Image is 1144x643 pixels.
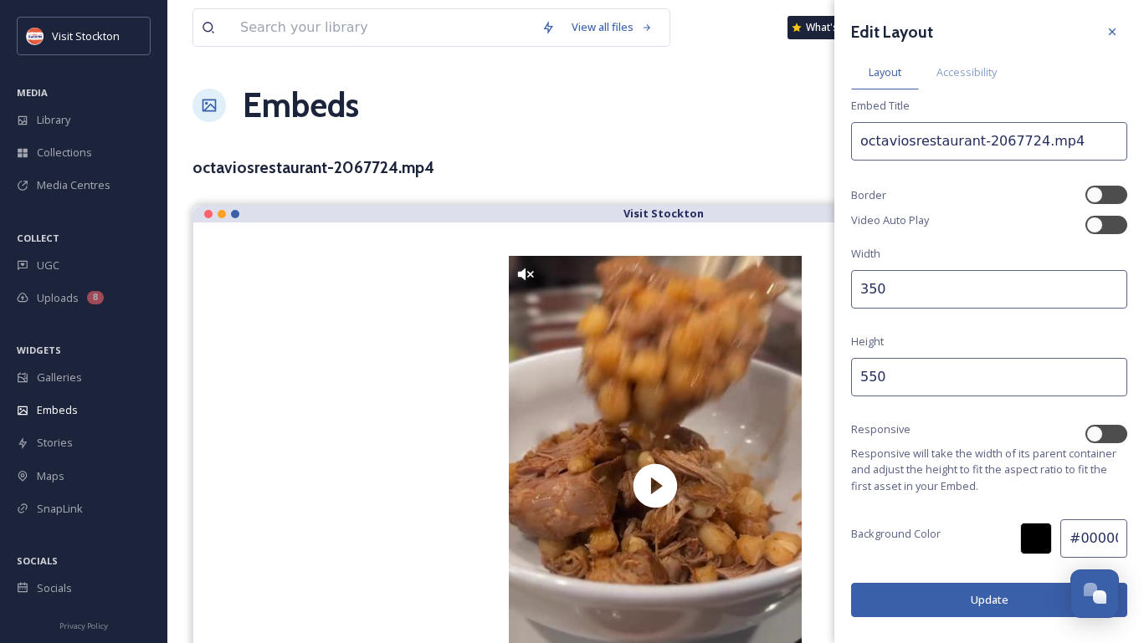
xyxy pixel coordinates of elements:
[243,80,359,130] a: Embeds
[869,64,901,80] span: Layout
[27,28,44,44] img: unnamed.jpeg
[37,145,92,161] span: Collections
[851,20,933,44] h3: Edit Layout
[37,112,70,128] span: Library
[37,258,59,273] span: UGC
[192,156,434,180] h3: octaviosrestaurant-2067724.mp4
[851,212,929,228] span: Video Auto Play
[87,291,104,304] div: 8
[1070,569,1119,618] button: Open Chat
[37,290,79,306] span: Uploads
[52,28,120,43] span: Visit Stockton
[623,206,704,221] strong: Visit Stockton
[37,435,73,451] span: Stories
[851,583,1127,617] button: Update
[37,177,110,193] span: Media Centres
[851,246,880,262] span: Width
[37,501,83,517] span: SnapLink
[17,86,48,99] span: MEDIA
[936,64,997,80] span: Accessibility
[17,344,61,356] span: WIDGETS
[851,421,911,437] span: Responsive
[851,122,1127,161] input: My Embed
[851,334,884,350] span: Height
[851,270,1127,309] input: 300
[851,526,941,542] span: Background Color
[37,580,72,596] span: Socials
[851,358,1127,396] input: 300
[851,98,910,114] span: Embed Title
[59,615,108,635] a: Privacy Policy
[17,232,59,244] span: COLLECT
[232,9,533,46] input: Search your library
[59,620,108,631] span: Privacy Policy
[37,468,64,484] span: Maps
[37,402,78,418] span: Embeds
[37,370,82,385] span: Galleries
[851,446,1127,494] span: Responsive will take the width of its parent container and adjust the height to fit the aspect ra...
[787,16,871,39] a: What's New
[851,187,886,203] span: Border
[17,554,58,567] span: SOCIALS
[563,11,661,43] a: View all files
